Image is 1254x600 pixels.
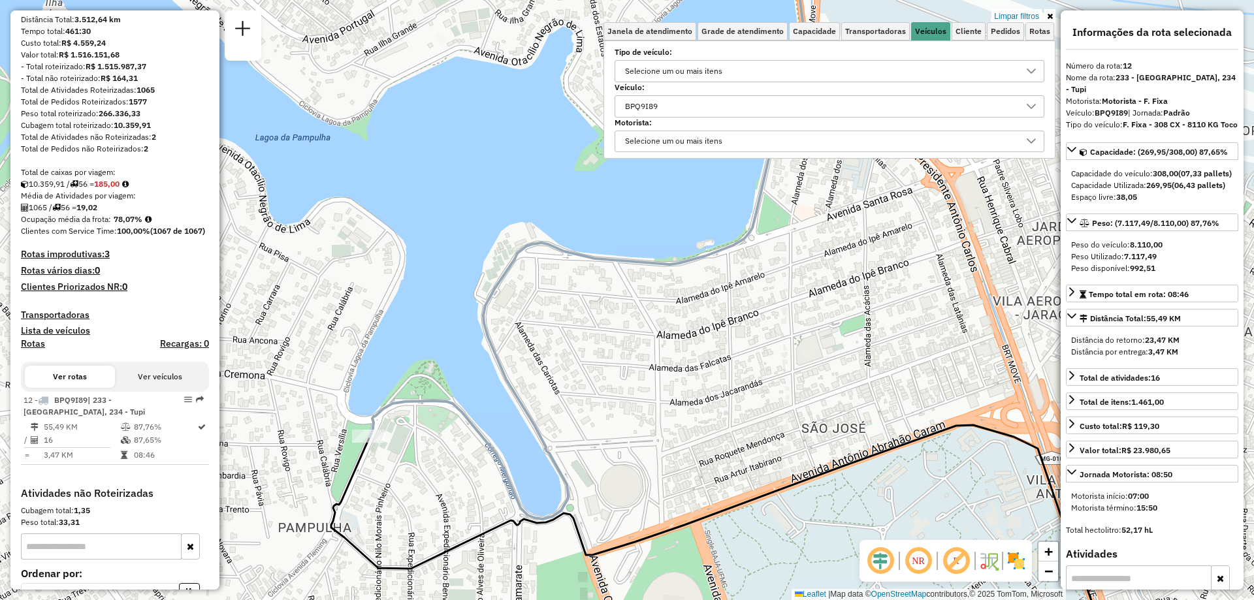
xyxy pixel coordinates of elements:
strong: 2 [144,144,148,153]
span: | Jornada: [1128,108,1190,118]
div: Tempo total: [21,25,209,37]
span: Grade de atendimento [701,27,784,35]
span: | [828,590,830,599]
strong: 1577 [129,97,147,106]
strong: Padrão [1163,108,1190,118]
label: Motorista: [615,117,1044,129]
strong: 8.110,00 [1130,240,1163,249]
span: Exibir rótulo [940,545,972,576]
div: BPQ9I89 [620,96,662,117]
strong: (07,33 pallets) [1178,168,1232,178]
strong: 1,35 [74,505,90,515]
div: Peso disponível: [1071,262,1233,274]
div: - Total não roteirizado: [21,72,209,84]
div: Cubagem total roteirizado: [21,119,209,131]
strong: R$ 23.980,65 [1121,445,1170,455]
strong: 3 [104,248,110,260]
strong: 100,00% [117,226,150,236]
div: Valor total: [1080,445,1170,456]
i: Tempo total em rota [121,451,127,459]
strong: 38,05 [1116,192,1137,202]
h4: Recargas: 0 [160,338,209,349]
span: Capacidade: (269,95/308,00) 87,65% [1090,147,1228,157]
i: % de utilização do peso [121,423,131,431]
strong: R$ 1.515.987,37 [86,61,146,71]
div: Total hectolitro: [1066,524,1238,536]
i: Total de rotas [52,204,61,212]
div: Distância Total: [21,14,209,25]
td: 87,76% [133,420,197,434]
strong: 461:30 [65,26,91,36]
em: Média calculada utilizando a maior ocupação (%Peso ou %Cubagem) de cada rota da sessão. Rotas cro... [145,215,152,223]
td: 16 [43,434,120,447]
div: Distância Total: [1080,313,1181,324]
div: Peso: (7.117,49/8.110,00) 87,76% [1066,234,1238,279]
strong: 3.512,64 km [74,14,121,24]
strong: 52,17 hL [1121,525,1153,535]
label: Ordenar por: [21,565,209,581]
a: Capacidade: (269,95/308,00) 87,65% [1066,142,1238,160]
strong: 07:00 [1128,491,1149,501]
span: Clientes com Service Time: [21,226,117,236]
strong: 308,00 [1153,168,1178,178]
strong: 1065 [137,85,155,95]
a: Zoom in [1038,542,1058,561]
strong: R$ 1.516.151,68 [59,50,120,59]
a: Leaflet [795,590,826,599]
strong: (06,43 pallets) [1172,180,1225,190]
div: Espaço livre: [1071,191,1233,203]
div: Motorista início: [1071,490,1233,502]
span: Ocultar deslocamento [865,545,896,576]
div: Total de itens: [1080,396,1164,408]
span: 12 - [24,395,145,417]
em: Rota exportada [196,396,204,403]
a: Total de itens:1.461,00 [1066,392,1238,410]
a: Zoom out [1038,561,1058,581]
strong: 185,00 [94,179,120,189]
div: Total de Atividades não Roteirizadas: [21,131,209,143]
strong: 3,47 KM [1148,347,1178,356]
a: Rotas [21,338,45,349]
h4: Informações da rota selecionada [1066,26,1238,39]
td: = [24,449,30,462]
div: Valor total: [21,49,209,61]
span: BPQ9I89 [54,395,88,405]
div: 10.359,91 / 56 = [21,178,209,190]
div: Custo total: [21,37,209,49]
strong: 15:50 [1136,503,1157,513]
label: Veículo: [615,82,1044,93]
div: Distância por entrega: [1071,346,1233,358]
span: Capacidade [793,27,836,35]
td: 3,47 KM [43,449,120,462]
i: Distância Total [31,423,39,431]
div: Total de Atividades Roteirizadas: [21,84,209,96]
a: Ocultar filtros [1044,9,1055,24]
span: Peso: (7.117,49/8.110,00) 87,76% [1092,218,1219,228]
span: Peso do veículo: [1071,240,1163,249]
strong: 0 [122,281,127,292]
strong: (1067 de 1067) [150,226,205,236]
div: Capacidade: (269,95/308,00) 87,65% [1066,163,1238,208]
i: Cubagem total roteirizado [21,180,29,188]
strong: 78,07% [114,214,142,224]
span: Ocupação média da frota: [21,214,111,224]
span: | 233 - [GEOGRAPHIC_DATA], 234 - Tupi [24,395,145,417]
span: Janela de atendimento [607,27,692,35]
strong: BPQ9I89 [1095,108,1128,118]
strong: 233 - [GEOGRAPHIC_DATA], 234 - Tupi [1066,72,1236,94]
a: Total de atividades:16 [1066,368,1238,386]
h4: Rotas vários dias: [21,265,209,276]
span: − [1044,563,1053,579]
strong: F. Fixa - 308 CX - 8110 KG Toco [1123,119,1238,129]
i: % de utilização da cubagem [121,436,131,444]
h4: Transportadoras [21,309,209,321]
strong: 19,02 [76,202,97,212]
div: Cubagem total: [21,505,209,516]
div: Nome da rota: [1066,72,1238,95]
h4: Atividades não Roteirizadas [21,487,209,499]
span: + [1044,543,1053,560]
span: Pedidos [991,27,1020,35]
td: 55,49 KM [43,420,120,434]
strong: 12 [1123,61,1132,71]
i: Total de Atividades [21,204,29,212]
